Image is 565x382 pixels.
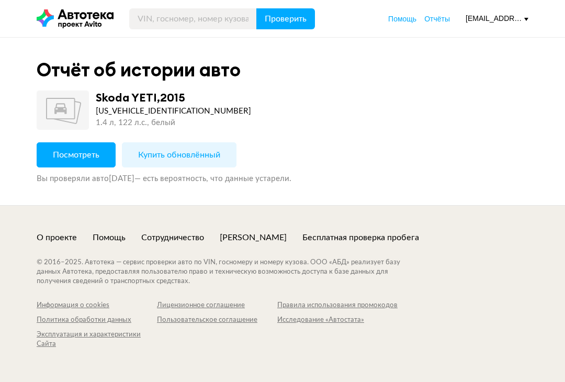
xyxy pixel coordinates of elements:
[122,142,236,167] button: Купить обновлённый
[388,15,416,23] span: Помощь
[37,142,116,167] button: Посмотреть
[265,15,307,23] span: Проверить
[37,316,157,325] a: Политика обработки данных
[277,316,398,325] a: Исследование «Автостата»
[256,8,315,29] button: Проверить
[129,8,257,29] input: VIN, госномер, номер кузова
[220,232,287,243] a: [PERSON_NAME]
[37,301,157,310] a: Информация о cookies
[141,232,204,243] a: Сотрудничество
[53,151,99,159] span: Посмотреть
[37,232,77,243] a: О проекте
[96,91,185,104] div: Skoda YETI , 2015
[37,330,157,349] a: Эксплуатация и характеристики Сайта
[37,258,421,286] div: © 2016– 2025 . Автотека — сервис проверки авто по VIN, госномеру и номеру кузова. ООО «АБД» реали...
[96,117,251,129] div: 1.4 л, 122 л.c., белый
[424,14,450,24] a: Отчёты
[37,59,241,81] div: Отчёт об истории авто
[277,301,398,310] a: Правила использования промокодов
[37,174,528,184] div: Вы проверяли авто [DATE] — есть вероятность, что данные устарели.
[388,14,416,24] a: Помощь
[157,301,277,310] a: Лицензионное соглашение
[424,15,450,23] span: Отчёты
[96,106,251,117] div: [US_VEHICLE_IDENTIFICATION_NUMBER]
[138,151,220,159] span: Купить обновлённый
[93,232,126,243] a: Помощь
[302,232,419,243] a: Бесплатная проверка пробега
[466,14,528,24] div: [EMAIL_ADDRESS][DOMAIN_NAME]
[157,316,277,325] a: Пользовательское соглашение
